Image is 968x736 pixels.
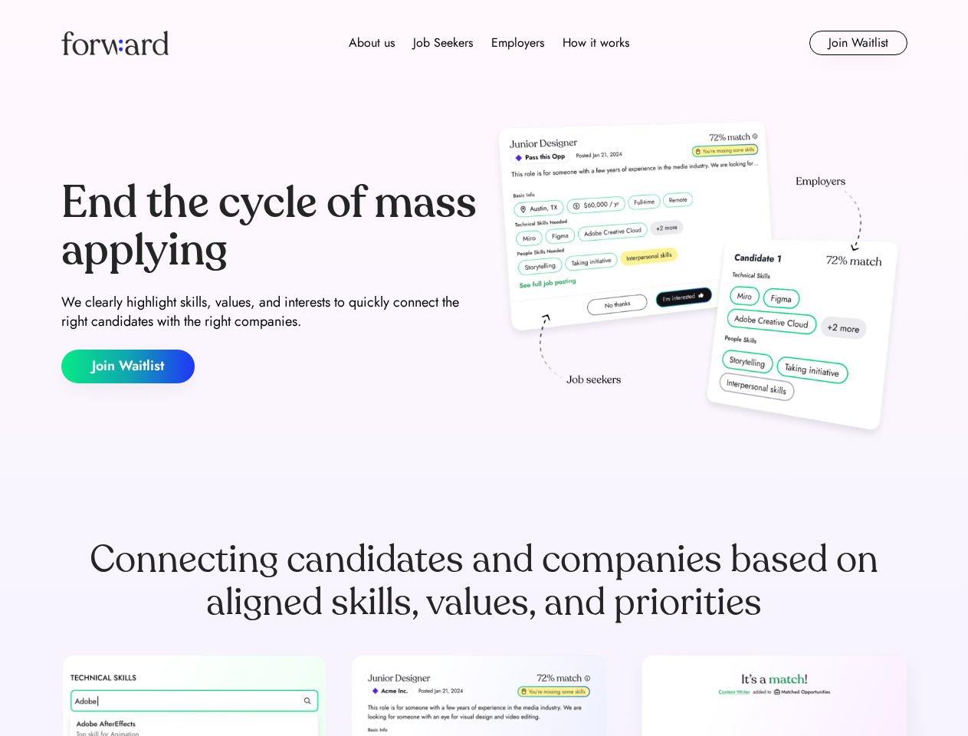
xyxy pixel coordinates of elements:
div: About us [349,34,395,52]
button: Join Waitlist [809,31,907,55]
div: Job Seekers [413,34,473,52]
button: Join Waitlist [61,350,195,383]
img: hero-image.png [491,117,907,446]
div: Connecting candidates and companies based on aligned skills, values, and priorities [61,538,907,624]
div: We clearly highlight skills, values, and interests to quickly connect the right candidates with t... [61,293,478,331]
div: Employers [491,34,544,52]
img: Forward logo [61,31,169,55]
div: How it works [563,34,629,52]
div: End the cycle of mass applying [61,179,478,274]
